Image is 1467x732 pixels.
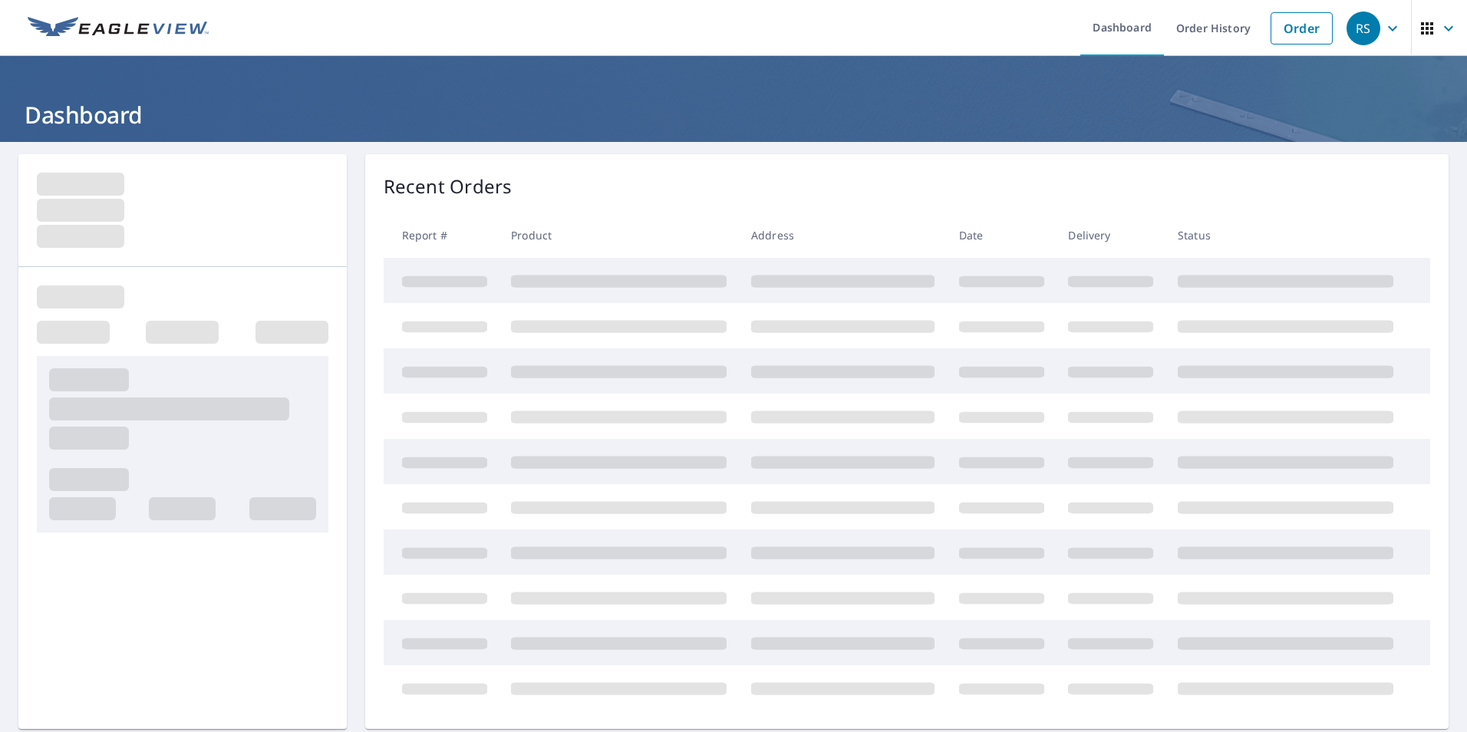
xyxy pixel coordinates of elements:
h1: Dashboard [18,99,1449,130]
p: Recent Orders [384,173,513,200]
div: RS [1347,12,1380,45]
th: Report # [384,213,499,258]
th: Delivery [1056,213,1165,258]
th: Address [739,213,947,258]
th: Status [1165,213,1406,258]
a: Order [1271,12,1333,45]
th: Date [947,213,1057,258]
th: Product [499,213,739,258]
img: EV Logo [28,17,209,40]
